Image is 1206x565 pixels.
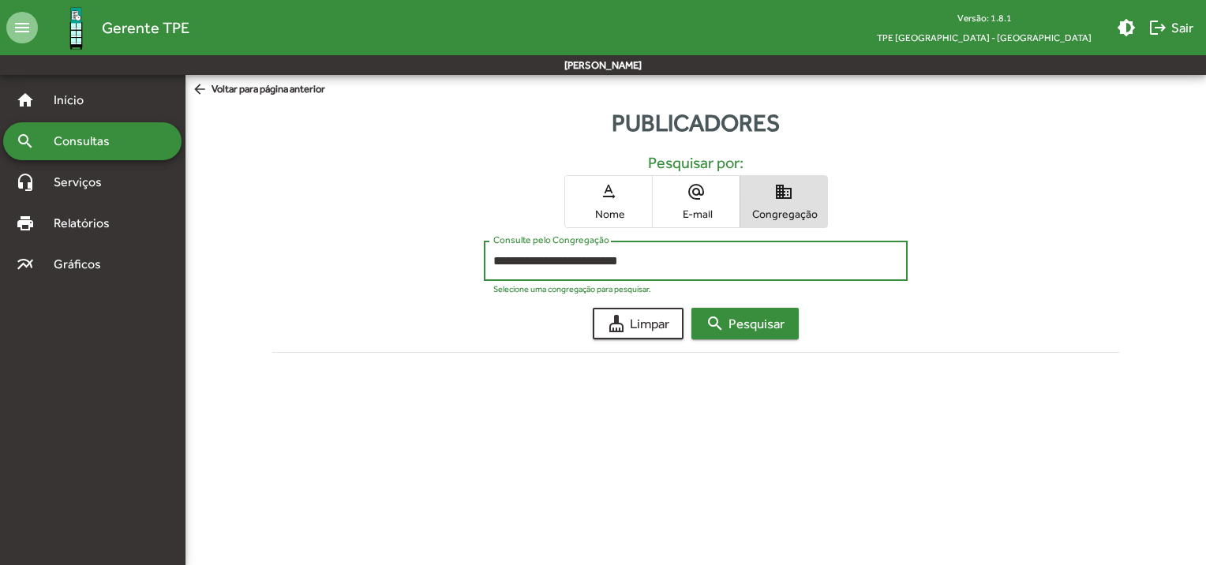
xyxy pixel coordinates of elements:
button: E-mail [653,176,740,227]
div: Versão: 1.8.1 [864,8,1104,28]
button: Limpar [593,308,684,339]
span: Voltar para página anterior [192,81,325,99]
span: Nome [569,207,648,221]
mat-icon: headset_mic [16,173,35,192]
button: Congregação [740,176,827,227]
div: Publicadores [185,105,1206,140]
mat-icon: domain [774,182,793,201]
mat-icon: cleaning_services [607,314,626,333]
span: Limpar [607,309,669,338]
a: Gerente TPE [38,2,189,54]
mat-icon: alternate_email [687,182,706,201]
span: Início [44,91,107,110]
button: Sair [1142,13,1200,42]
span: Serviços [44,173,123,192]
mat-icon: multiline_chart [16,255,35,274]
mat-icon: print [16,214,35,233]
mat-icon: arrow_back [192,81,212,99]
span: Gráficos [44,255,122,274]
span: Congregação [744,207,823,221]
button: Pesquisar [691,308,799,339]
mat-icon: brightness_medium [1117,18,1136,37]
mat-icon: home [16,91,35,110]
span: Relatórios [44,214,130,233]
mat-icon: text_rotation_none [599,182,618,201]
span: Gerente TPE [102,15,189,40]
span: TPE [GEOGRAPHIC_DATA] - [GEOGRAPHIC_DATA] [864,28,1104,47]
span: E-mail [657,207,736,221]
span: Consultas [44,132,130,151]
mat-hint: Selecione uma congregação para pesquisar. [493,284,651,294]
button: Nome [565,176,652,227]
mat-icon: menu [6,12,38,43]
h5: Pesquisar por: [285,153,1107,172]
span: Sair [1148,13,1193,42]
mat-icon: logout [1148,18,1167,37]
img: Logo [51,2,102,54]
mat-icon: search [706,314,725,333]
mat-icon: search [16,132,35,151]
span: Pesquisar [706,309,785,338]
